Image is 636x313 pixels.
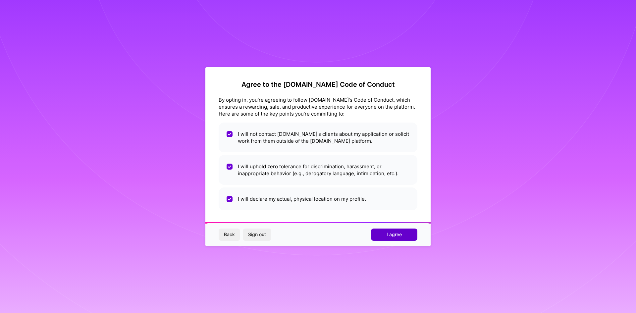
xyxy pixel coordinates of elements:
button: Back [219,229,240,240]
button: Sign out [243,229,271,240]
h2: Agree to the [DOMAIN_NAME] Code of Conduct [219,80,417,88]
div: By opting in, you're agreeing to follow [DOMAIN_NAME]'s Code of Conduct, which ensures a rewardin... [219,96,417,117]
li: I will not contact [DOMAIN_NAME]'s clients about my application or solicit work from them outside... [219,123,417,152]
button: I agree [371,229,417,240]
li: I will declare my actual, physical location on my profile. [219,187,417,210]
span: I agree [387,231,402,238]
li: I will uphold zero tolerance for discrimination, harassment, or inappropriate behavior (e.g., der... [219,155,417,185]
span: Sign out [248,231,266,238]
span: Back [224,231,235,238]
